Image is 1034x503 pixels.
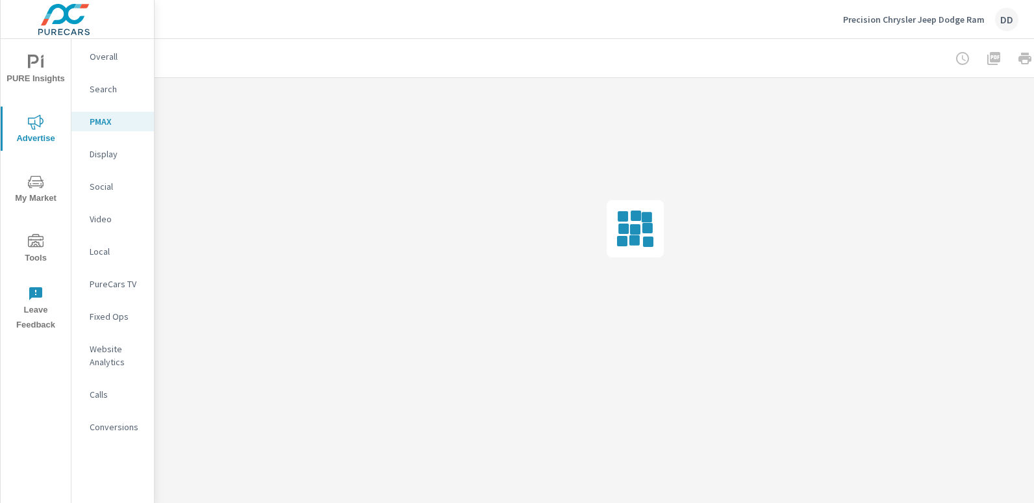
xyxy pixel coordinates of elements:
div: Fixed Ops [71,307,154,326]
p: Social [90,180,144,193]
span: Leave Feedback [5,286,67,333]
span: PURE Insights [5,55,67,86]
span: My Market [5,174,67,206]
p: Website Analytics [90,342,144,368]
span: Tools [5,234,67,266]
div: DD [995,8,1018,31]
p: Precision Chrysler Jeep Dodge Ram [843,14,985,25]
p: Fixed Ops [90,310,144,323]
div: Video [71,209,154,229]
p: Overall [90,50,144,63]
p: Search [90,83,144,96]
p: Local [90,245,144,258]
div: Display [71,144,154,164]
div: PureCars TV [71,274,154,294]
p: Calls [90,388,144,401]
p: Video [90,213,144,226]
div: Website Analytics [71,339,154,372]
div: Conversions [71,417,154,437]
div: Local [71,242,154,261]
p: PMAX [90,115,144,128]
div: Calls [71,385,154,404]
p: PureCars TV [90,277,144,290]
div: PMAX [71,112,154,131]
div: Social [71,177,154,196]
div: Search [71,79,154,99]
div: Overall [71,47,154,66]
p: Conversions [90,420,144,433]
div: nav menu [1,39,71,338]
p: Display [90,148,144,161]
span: Advertise [5,114,67,146]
